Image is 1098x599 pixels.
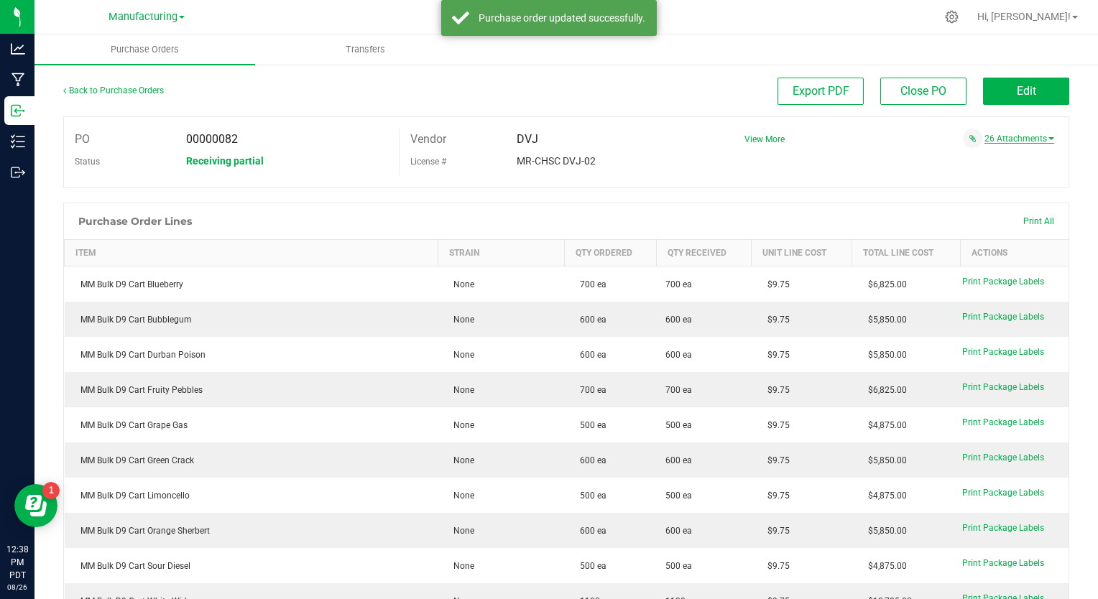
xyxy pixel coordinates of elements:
div: MM Bulk D9 Cart Green Crack [73,454,430,467]
span: $9.75 [760,561,790,571]
span: 500 ea [665,419,692,432]
div: MM Bulk D9 Cart Orange Sherbert [73,524,430,537]
span: 500 ea [573,491,606,501]
inline-svg: Analytics [11,42,25,56]
a: View More [744,134,785,144]
span: $5,850.00 [861,350,907,360]
label: License # [410,151,446,172]
th: Qty Ordered [564,240,656,266]
span: $4,875.00 [861,561,907,571]
span: $9.75 [760,279,790,289]
span: None [446,561,474,571]
inline-svg: Inventory [11,134,25,149]
div: MM Bulk D9 Cart Sour Diesel [73,559,430,572]
p: 12:38 PM PDT [6,543,28,582]
span: $6,825.00 [861,279,907,289]
h1: Purchase Order Lines [78,215,192,227]
span: 600 ea [573,455,606,465]
span: 700 ea [665,278,692,291]
label: Vendor [410,129,446,150]
inline-svg: Outbound [11,165,25,180]
span: None [446,315,474,325]
span: Print Package Labels [962,382,1044,392]
div: MM Bulk D9 Cart Blueberry [73,278,430,291]
inline-svg: Inbound [11,103,25,118]
div: MM Bulk D9 Cart Bubblegum [73,313,430,326]
span: $9.75 [760,455,790,465]
iframe: Resource center unread badge [42,482,60,499]
a: Back to Purchase Orders [63,85,164,96]
label: Status [75,151,100,172]
span: None [446,455,474,465]
span: None [446,526,474,536]
span: 600 ea [573,526,606,536]
span: 600 ea [573,350,606,360]
span: $6,825.00 [861,385,907,395]
span: 500 ea [573,420,606,430]
span: Print Package Labels [962,312,1044,322]
div: MM Bulk D9 Cart Durban Poison [73,348,430,361]
button: Edit [983,78,1069,105]
span: None [446,491,474,501]
div: MM Bulk D9 Cart Limoncello [73,489,430,502]
span: Receiving partial [186,155,264,167]
span: None [446,385,474,395]
span: 700 ea [573,279,606,289]
span: Transfers [326,43,405,56]
th: Total Line Cost [852,240,961,266]
a: Transfers [255,34,476,65]
th: Strain [438,240,564,266]
span: Purchase Orders [91,43,198,56]
th: Item [65,240,438,266]
span: $9.75 [760,315,790,325]
div: MM Bulk D9 Cart Fruity Pebbles [73,384,430,396]
div: MM Bulk D9 Cart Grape Gas [73,419,430,432]
span: Print All [1023,216,1054,226]
span: Print Package Labels [962,452,1044,463]
span: Attach a document [963,129,982,148]
span: 500 ea [665,489,692,502]
span: $9.75 [760,491,790,501]
span: $5,850.00 [861,315,907,325]
p: 08/26 [6,582,28,593]
span: 600 ea [665,313,692,326]
span: $9.75 [760,420,790,430]
span: $9.75 [760,350,790,360]
span: Print Package Labels [962,558,1044,568]
span: Export PDF [793,84,849,98]
iframe: Resource center [14,484,57,527]
button: Close PO [880,78,966,105]
th: Unit Line Cost [752,240,852,266]
span: None [446,350,474,360]
span: Print Package Labels [962,417,1044,427]
span: Print Package Labels [962,277,1044,287]
span: $4,875.00 [861,420,907,430]
span: 600 ea [665,454,692,467]
th: Actions [960,240,1069,266]
span: 00000082 [186,132,238,146]
label: PO [75,129,90,150]
button: Export PDF [778,78,864,105]
span: DVJ [517,132,538,146]
span: Print Package Labels [962,523,1044,533]
span: $5,850.00 [861,455,907,465]
a: 26 Attachments [984,134,1054,144]
span: Print Package Labels [962,488,1044,498]
span: Manufacturing [109,11,177,23]
span: $4,875.00 [861,491,907,501]
span: None [446,279,474,289]
inline-svg: Manufacturing [11,73,25,87]
th: Qty Received [657,240,752,266]
span: Close PO [900,84,946,98]
span: None [446,420,474,430]
span: 600 ea [665,524,692,537]
span: 500 ea [573,561,606,571]
span: 700 ea [573,385,606,395]
span: Edit [1017,84,1036,98]
span: $9.75 [760,385,790,395]
span: Hi, [PERSON_NAME]! [977,11,1071,22]
span: MR-CHSC DVJ-02 [517,155,596,167]
span: 500 ea [665,559,692,572]
div: Manage settings [943,10,961,24]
